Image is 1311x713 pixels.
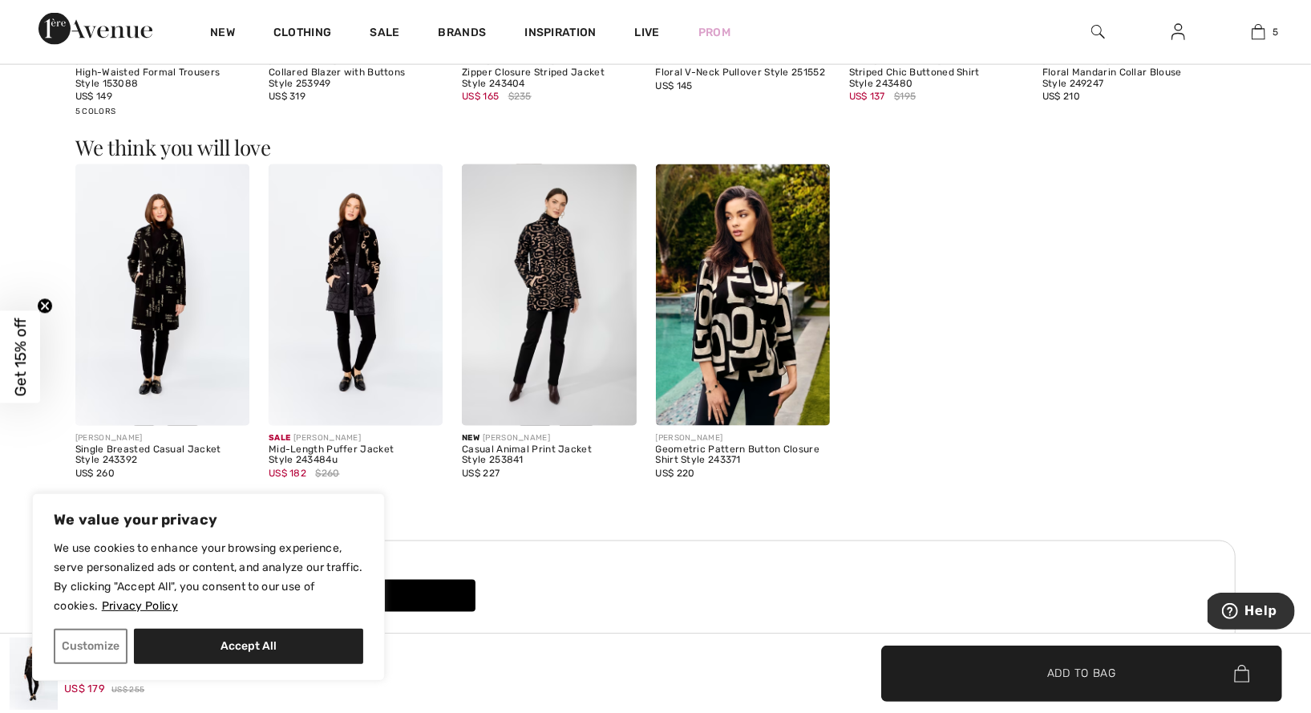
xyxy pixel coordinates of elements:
button: Close teaser [37,298,53,314]
div: [PERSON_NAME] [75,432,249,444]
a: 5 [1219,22,1297,42]
button: Customize [54,629,127,664]
img: 1ère Avenue [38,13,152,45]
span: US$ 227 [462,468,500,480]
img: Geometric Pattern Button Closure Shirt Style 243371 [656,164,830,426]
span: 5 Colors [75,107,115,116]
div: High-Waisted Formal Trousers Style 153088 [75,67,249,90]
span: Add to Bag [1047,665,1116,682]
div: [PERSON_NAME] [656,432,830,444]
a: Sign In [1159,22,1198,43]
div: Single Breasted Casual Jacket Style 243392 [75,444,249,467]
div: Casual Animal Print Jacket Style 253841 [462,444,636,467]
img: Single Breasted Casual Jacket Style 243392 [75,164,249,426]
div: Floral V-Neck Pullover Style 251552 [656,67,830,79]
span: $235 [508,89,532,103]
span: $195 [894,89,916,103]
div: Striped Chic Buttoned Shirt Style 243480 [849,67,1023,90]
span: US$ 149 [75,91,112,102]
span: US$ 165 [462,91,499,102]
div: Zipper Closure Striped Jacket Style 243404 [462,67,636,90]
div: Floral Mandarin Collar Blouse Style 249247 [1042,67,1216,90]
span: Inspiration [524,26,596,43]
span: Sale [269,433,290,443]
button: Add to Bag [881,646,1282,702]
a: Sale [370,26,399,43]
p: We value your privacy [54,510,363,529]
span: $260 [315,467,339,481]
div: [PERSON_NAME] [462,432,636,444]
span: 5 [1273,25,1279,39]
img: Mid-Length Puffer Jacket Style 243484u [269,164,443,426]
span: US$ 210 [1042,91,1080,102]
span: US$ 145 [656,80,693,91]
span: US$ 137 [849,91,885,102]
p: We use cookies to enhance your browsing experience, serve personalized ads or content, and analyz... [54,539,363,616]
img: search the website [1091,22,1105,42]
span: US$ 182 [269,468,306,480]
span: Sale [462,56,484,66]
span: US$ 260 [75,468,115,480]
img: My Bag [1252,22,1265,42]
iframe: Opens a widget where you can find more information [1208,593,1295,633]
span: Get 15% off [11,318,30,396]
a: Clothing [273,26,331,43]
span: Sale [849,56,871,66]
a: Live [635,24,660,41]
img: My Info [1171,22,1185,42]
a: Prom [698,24,730,41]
span: US$ 220 [656,468,695,480]
img: High-Neck Text-Print Shirt Style 243393 [10,638,58,710]
div: Geometric Pattern Button Closure Shirt Style 243371 [656,444,830,467]
a: Brands [439,26,487,43]
span: US$ 319 [269,91,305,102]
img: Casual Animal Print Jacket Style 253841 [462,164,636,426]
div: [PERSON_NAME] [269,432,443,444]
div: Collared Blazer with Buttons Style 253949 [269,67,443,90]
h3: We think you will love [75,137,1236,158]
button: Accept All [134,629,363,664]
img: Bag.svg [1234,665,1249,683]
div: Mid-Length Puffer Jacket Style 243484u [269,444,443,467]
span: US$ 255 [111,684,144,696]
a: New [210,26,235,43]
div: We value your privacy [32,493,385,681]
h3: Ratings & Reviews [75,500,1236,521]
span: New [462,433,479,443]
span: US$ 179 [64,683,105,695]
a: Privacy Policy [101,598,179,614]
